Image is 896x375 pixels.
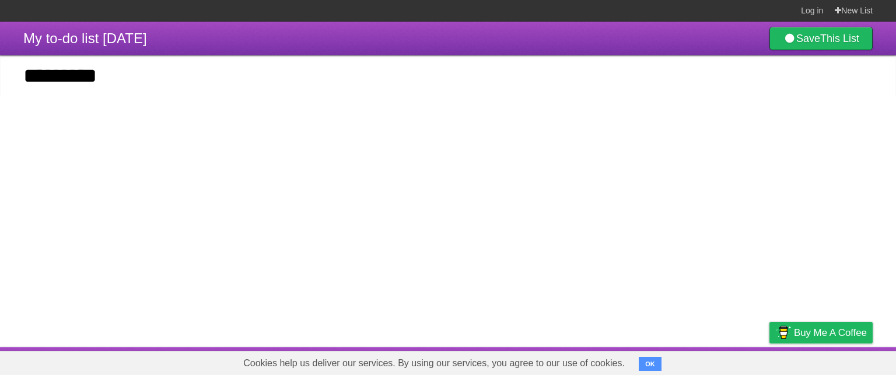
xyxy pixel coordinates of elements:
[769,27,873,50] a: SaveThis List
[23,30,147,46] span: My to-do list [DATE]
[769,322,873,344] a: Buy me a coffee
[653,350,700,372] a: Developers
[232,352,636,375] span: Cookies help us deliver our services. By using our services, you agree to our use of cookies.
[715,350,740,372] a: Terms
[775,323,791,342] img: Buy me a coffee
[794,323,867,343] span: Buy me a coffee
[614,350,639,372] a: About
[799,350,873,372] a: Suggest a feature
[820,33,859,44] b: This List
[639,357,661,371] button: OK
[754,350,785,372] a: Privacy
